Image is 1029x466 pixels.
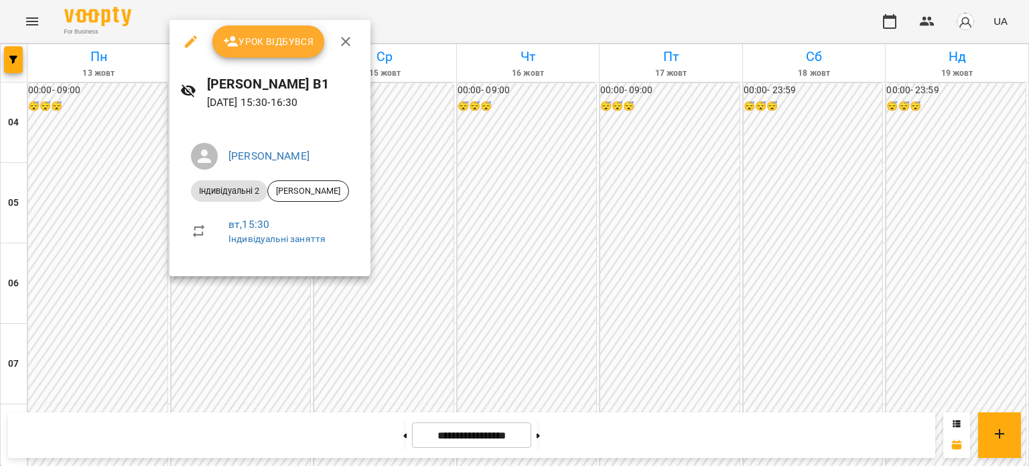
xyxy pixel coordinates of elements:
[267,180,349,202] div: [PERSON_NAME]
[228,233,326,244] a: Індивідуальні заняття
[212,25,325,58] button: Урок відбувся
[223,34,314,50] span: Урок відбувся
[191,185,267,197] span: Індивідуальні 2
[268,185,348,197] span: [PERSON_NAME]
[228,218,269,231] a: вт , 15:30
[207,95,360,111] p: [DATE] 15:30 - 16:30
[228,150,310,162] a: [PERSON_NAME]
[207,74,360,95] h6: [PERSON_NAME] В1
